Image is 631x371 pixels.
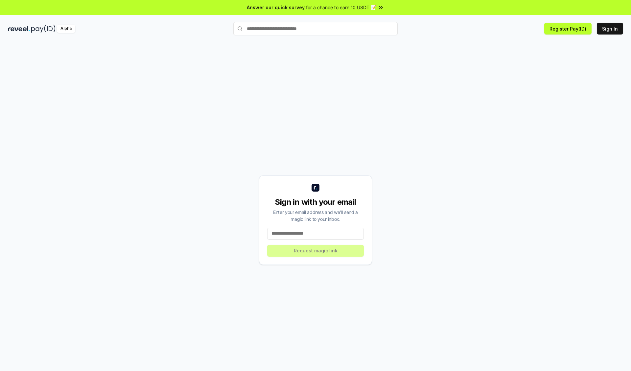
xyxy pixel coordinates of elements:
div: Sign in with your email [267,197,364,207]
span: for a chance to earn 10 USDT 📝 [306,4,376,11]
div: Enter your email address and we’ll send a magic link to your inbox. [267,209,364,222]
div: Alpha [57,25,75,33]
button: Sign In [597,23,623,35]
img: reveel_dark [8,25,30,33]
button: Register Pay(ID) [544,23,592,35]
img: pay_id [31,25,56,33]
img: logo_small [312,184,319,192]
span: Answer our quick survey [247,4,305,11]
